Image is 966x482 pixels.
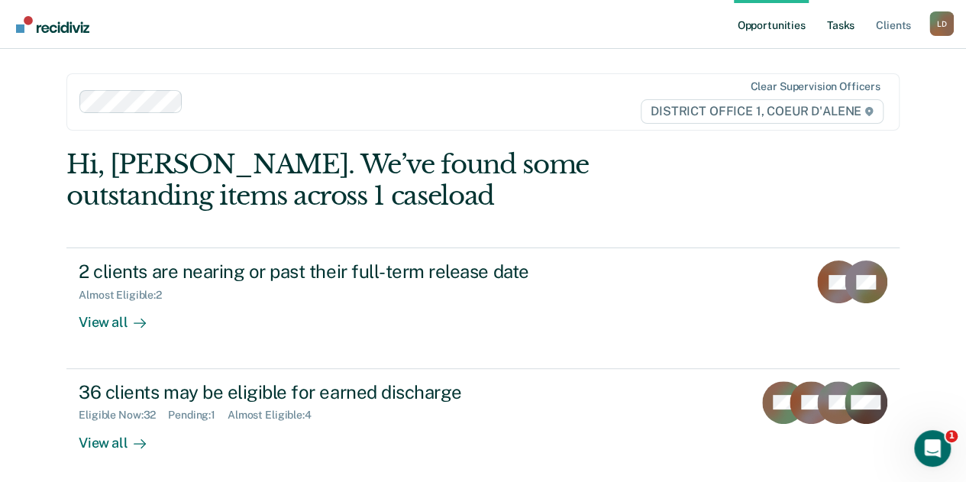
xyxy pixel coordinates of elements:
div: Almost Eligible : 4 [228,409,324,422]
div: View all [79,302,164,332]
button: Profile dropdown button [929,11,954,36]
img: Recidiviz [16,16,89,33]
div: Hi, [PERSON_NAME]. We’ve found some outstanding items across 1 caseload [66,149,732,212]
div: Eligible Now : 32 [79,409,168,422]
span: 1 [945,430,958,442]
a: 2 clients are nearing or past their full-term release dateAlmost Eligible:2View all [66,247,900,368]
span: DISTRICT OFFICE 1, COEUR D'ALENE [641,99,884,124]
div: Almost Eligible : 2 [79,289,174,302]
div: Pending : 1 [168,409,228,422]
div: View all [79,422,164,451]
div: 2 clients are nearing or past their full-term release date [79,260,615,283]
iframe: Intercom live chat [914,430,951,467]
div: L D [929,11,954,36]
div: Clear supervision officers [750,80,880,93]
div: 36 clients may be eligible for earned discharge [79,381,615,403]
